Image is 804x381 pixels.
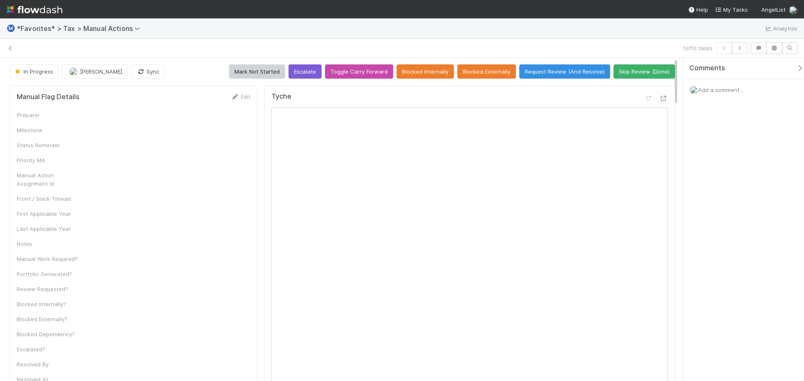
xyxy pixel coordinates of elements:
[17,141,80,149] div: Status Reminder
[17,111,80,119] div: Preparer
[17,93,80,101] h5: Manual Flag Details
[231,93,250,100] a: Edit
[7,25,15,32] span: Ⓜ️
[689,64,725,72] span: Comments
[17,330,80,338] div: Blocked Dependency?
[683,44,713,52] span: 1 of 10 tasks
[131,64,165,79] button: Sync
[715,5,748,14] a: My Tasks
[17,194,80,203] div: Front / Slack Thread
[17,24,144,33] span: *Favorites* > Tax > Manual Actions
[789,6,797,14] img: avatar_cfa6ccaa-c7d9-46b3-b608-2ec56ecf97ad.png
[17,285,80,293] div: Review Requested?
[698,87,743,93] span: Add a comment...
[17,360,80,368] div: Resolved By
[17,240,80,248] div: Notes
[690,86,698,94] img: avatar_cfa6ccaa-c7d9-46b3-b608-2ec56ecf97ad.png
[289,64,322,79] button: Escalate
[17,156,80,164] div: Priority MA
[17,255,80,263] div: Manual Work Required?
[17,300,80,308] div: Blocked Internally?
[17,345,80,353] div: Escalated?
[325,64,393,79] button: Toggle Carry Forward
[271,92,291,101] h5: Tyche
[17,315,80,323] div: Blocked Externally?
[17,210,80,218] div: First Applicable Year
[17,126,80,134] div: Milestone
[62,64,128,79] button: [PERSON_NAME]
[17,225,80,233] div: Last Applicable Year
[613,64,675,79] button: Skip Review (Done)
[229,64,285,79] button: Mark Not Started
[7,3,62,17] img: logo-inverted-e16ddd16eac7371096b0.svg
[17,270,80,278] div: Portfolio Generated?
[397,64,454,79] button: Blocked Internally
[688,5,708,14] div: Help
[17,171,80,188] div: Manual Action Assignment Id
[69,67,77,76] img: avatar_711f55b7-5a46-40da-996f-bc93b6b86381.png
[519,64,610,79] button: Request Review (And Resolve)
[715,6,748,13] span: My Tasks
[764,23,797,33] a: Analytics
[457,64,516,79] button: Blocked Externally
[80,68,122,75] span: [PERSON_NAME]
[761,6,786,13] span: AngelList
